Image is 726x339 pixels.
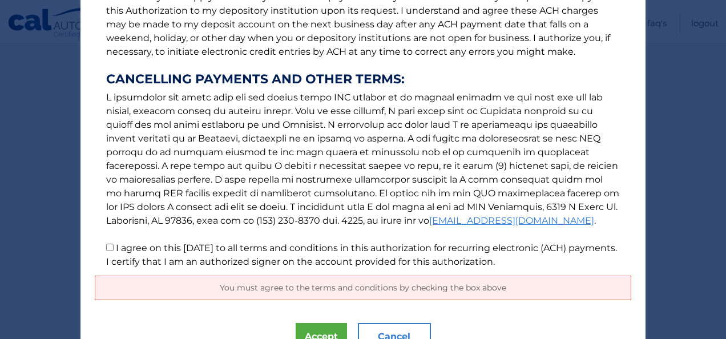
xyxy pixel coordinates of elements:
[220,282,506,293] span: You must agree to the terms and conditions by checking the box above
[429,215,594,226] a: [EMAIL_ADDRESS][DOMAIN_NAME]
[106,72,620,86] strong: CANCELLING PAYMENTS AND OTHER TERMS:
[106,243,617,267] label: I agree on this [DATE] to all terms and conditions in this authorization for recurring electronic...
